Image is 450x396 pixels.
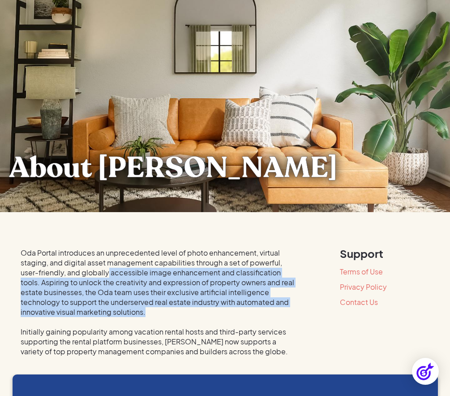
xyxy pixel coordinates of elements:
[340,282,387,292] a: Privacy Policy
[340,297,378,307] a: Contact Us
[9,150,441,185] h1: About [PERSON_NAME]
[340,248,383,259] h2: Support
[21,248,300,357] div: Oda Portal introduces an unprecedented level of photo enhancement, virtual staging, and digital a...
[340,267,383,277] a: Terms of Use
